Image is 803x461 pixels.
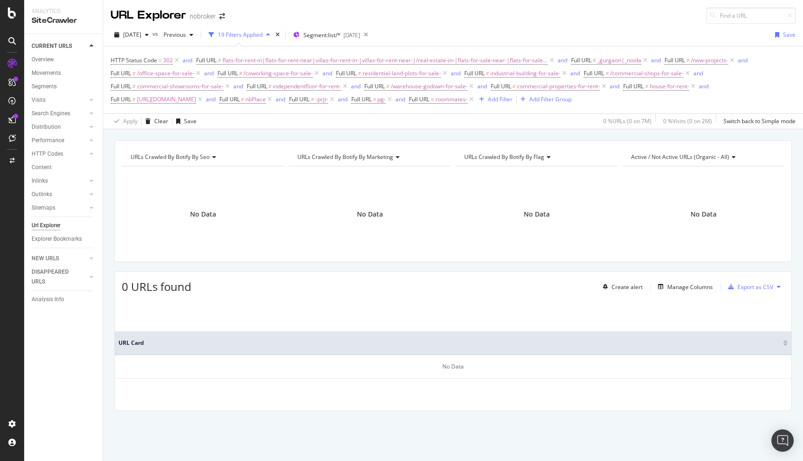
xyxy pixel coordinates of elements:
div: No Data [115,355,791,379]
a: CURRENT URLS [32,41,87,51]
button: Create alert [599,279,643,294]
input: Find a URL [706,7,796,24]
div: Search Engines [32,109,70,119]
div: [DATE] [343,31,360,39]
span: industrial-building-for-sale- [490,67,560,80]
div: Content [32,163,52,172]
span: Full URL [409,95,429,103]
a: Sitemaps [32,203,87,213]
span: Full URL [584,69,604,77]
div: Performance [32,136,64,145]
button: Segment:list/*[DATE] [290,27,360,42]
div: Add Filter Group [529,95,572,103]
a: Distribution [32,122,87,132]
div: URL Explorer [111,7,186,23]
div: and [351,82,361,90]
a: Outlinks [32,190,87,199]
span: ≠ [239,69,243,77]
span: ≠ [132,69,136,77]
h4: URLs Crawled By Botify By flag [462,150,609,165]
div: Save [184,117,197,125]
div: 19 Filters Applied [218,31,263,39]
div: Switch back to Simple mode [724,117,796,125]
div: HTTP Codes [32,149,63,159]
button: and [395,95,405,104]
button: Save [771,27,796,42]
span: _gurgaon|_noida [597,54,641,67]
div: and [570,69,580,77]
button: Export as CSV [724,279,773,294]
h4: URLs Crawled By Botify By seo [129,150,276,165]
div: and [693,69,703,77]
span: Full URL [289,95,309,103]
button: Previous [160,27,197,42]
button: Apply [111,114,138,129]
button: [DATE] [111,27,152,42]
span: roommates- [435,93,467,106]
div: and [610,82,619,90]
button: Add Filter [475,94,513,105]
div: Save [783,31,796,39]
button: Manage Columns [654,281,713,292]
button: and [183,56,192,65]
span: URLs Crawled By Botify By seo [131,153,210,161]
div: and [477,82,487,90]
a: Search Engines [32,109,87,119]
div: times [274,30,282,40]
div: Add Filter [488,95,513,103]
span: Active / Not Active URLs (organic - all) [631,153,729,161]
div: and [233,82,243,90]
div: SiteCrawler [32,15,95,26]
span: Full URL [219,95,240,103]
span: /warehouse-godown-for-sale- [391,80,467,93]
div: Inlinks [32,176,48,186]
span: = [431,95,434,103]
button: and [610,82,619,91]
span: /office-space-for-sale- [137,67,194,80]
span: flats-for-rent-in|flats-for-rent-near|villas-for-rent-in-|villas-for-rent-near-|/real-estate-in-|... [223,54,548,67]
a: Overview [32,55,96,65]
div: Analytics [32,7,95,15]
div: and [558,56,567,64]
span: ≠ [241,95,244,103]
button: and [477,82,487,91]
button: Switch back to Simple mode [720,114,796,129]
span: ≠ [373,95,376,103]
span: No Data [524,210,550,219]
span: ≠ [645,82,648,90]
div: and [183,56,192,64]
div: Segments [32,82,57,92]
div: and [204,69,214,77]
span: 0 URLs found [122,279,191,294]
a: Analysis Info [32,295,96,304]
div: arrow-right-arrow-left [219,13,225,20]
span: Full URL [351,95,372,103]
a: NEW URLS [32,254,87,263]
span: ≠ [486,69,489,77]
div: Export as CSV [737,283,773,291]
div: Url Explorer [32,221,60,230]
span: commercial-showrooms-for-sale- [137,80,224,93]
span: residential-land-plots-for-sale- [362,67,441,80]
div: and [738,56,748,64]
div: Apply [123,117,138,125]
span: ≠ [132,95,136,103]
button: and [204,69,214,78]
div: Visits [32,95,46,105]
span: house-for-rent- [650,80,689,93]
a: Segments [32,82,96,92]
a: Inlinks [32,176,87,186]
div: and [699,82,709,90]
button: and [276,95,285,104]
span: Full URL [623,82,644,90]
span: Segment: list/* [303,31,341,39]
a: Movements [32,68,96,78]
span: -prjt- [316,93,328,106]
a: Url Explorer [32,221,96,230]
div: and [451,69,461,77]
button: and [699,82,709,91]
h4: Active / Not Active URLs [629,150,776,165]
a: Content [32,163,96,172]
span: ≠ [513,82,516,90]
div: 0 % Visits ( 0 on 2M ) [663,117,712,125]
